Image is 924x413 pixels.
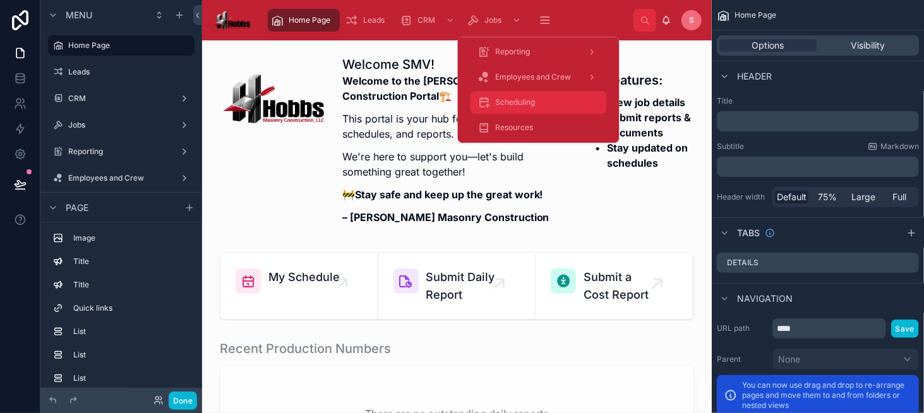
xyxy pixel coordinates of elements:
label: Title [717,96,919,106]
a: Employees and Crew [48,168,195,188]
span: Tabs [737,227,760,239]
a: CRM [48,88,195,109]
label: Header width [717,192,767,202]
label: Image [73,233,189,243]
label: List [73,373,189,383]
span: Jobs [485,15,502,25]
a: Markdown [868,141,919,152]
a: Scheduling [471,91,607,114]
span: Markdown [880,141,919,152]
label: Parent [717,354,767,364]
label: List [73,326,189,337]
label: Home Page [68,40,187,51]
span: None [778,353,800,366]
a: CRM [397,9,461,32]
span: Leads [364,15,385,25]
span: Page [66,201,88,214]
a: Leads [48,62,195,82]
span: Options [752,39,784,52]
span: CRM [418,15,436,25]
a: Home Page [268,9,340,32]
a: Resources [471,116,607,139]
label: Details [727,258,759,268]
a: Home Page [48,35,195,56]
span: Full [893,191,907,203]
span: Navigation [737,292,793,305]
span: Header [737,70,772,83]
span: Home Page [735,10,776,20]
span: Reporting [496,47,531,57]
label: CRM [68,93,174,104]
span: Home Page [289,15,331,25]
div: scrollable content [40,222,202,388]
a: Employees and Crew [471,66,607,88]
div: scrollable content [458,37,620,143]
label: Leads [68,67,192,77]
button: Done [169,392,197,410]
button: None [772,349,919,370]
span: Large [852,191,876,203]
a: Jobs [464,9,527,32]
a: Leads [342,9,394,32]
a: Reporting [48,141,195,162]
span: 75% [819,191,837,203]
img: App logo [212,10,251,30]
span: Resources [496,123,534,133]
label: Jobs [68,120,174,130]
label: List [73,350,189,360]
div: scrollable content [717,111,919,131]
span: S [689,15,694,25]
label: Quick links [73,303,189,313]
label: Employees and Crew [68,173,174,183]
span: Employees and Crew [496,72,572,82]
button: Save [891,320,919,338]
p: You can now use drag and drop to re-arrange pages and move them to and from folders or nested views [742,380,911,410]
label: Title [73,280,189,290]
label: URL path [717,323,767,333]
div: scrollable content [261,6,633,34]
label: Title [73,256,189,266]
span: Default [777,191,807,203]
label: Reporting [68,147,174,157]
span: Menu [66,9,92,21]
a: Reporting [471,40,607,63]
label: Subtitle [717,141,744,152]
div: scrollable content [717,157,919,177]
span: Visibility [851,39,885,52]
a: Jobs [48,115,195,135]
span: Scheduling [496,97,536,107]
